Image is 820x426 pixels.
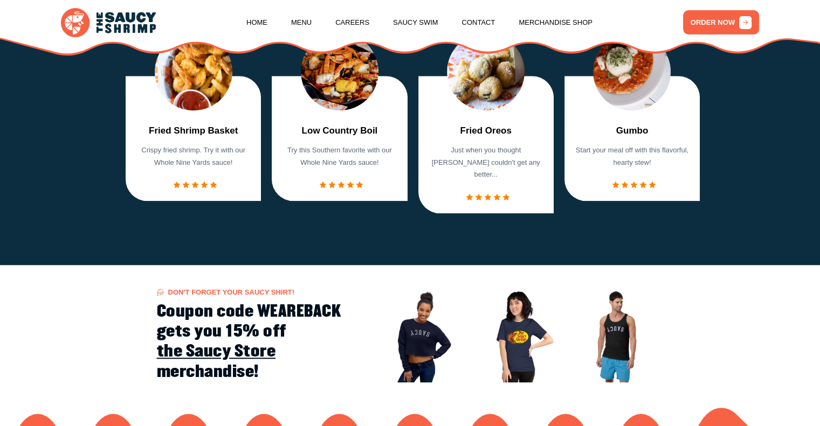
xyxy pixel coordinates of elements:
[291,2,312,43] a: Menu
[460,124,511,138] a: Fried Oreos
[135,144,252,169] p: Crispy fried shrimp. Try it with our Whole Nine Yards sauce!
[335,2,369,43] a: Careers
[157,289,295,296] span: Don't forget your Saucy Shirt!
[447,33,525,110] img: food Image
[302,124,378,138] a: Low Country Boil
[428,144,545,181] p: Just when you thought [PERSON_NAME] couldn't get any better...
[246,2,267,43] a: Home
[472,290,564,382] img: Image 2
[301,33,378,110] img: food Image
[393,2,438,43] a: Saucy Swim
[616,124,649,138] a: Gumbo
[683,10,759,34] a: ORDER NOW
[519,2,592,43] a: Merchandise Shop
[157,302,361,382] h2: Coupon code WEAREBACK gets you 15% off merchandise!
[157,341,276,361] a: the Saucy Store
[149,124,238,138] a: Fried Shrimp Basket
[126,33,261,201] div: 1 / 7
[418,33,554,213] div: 3 / 7
[571,290,663,382] img: Image 3
[155,33,232,110] img: food Image
[272,33,407,201] div: 2 / 7
[373,290,465,382] img: Image 1
[61,8,156,37] img: logo
[461,2,495,43] a: Contact
[574,144,691,169] p: Start your meal off with this flavorful, hearty stew!
[593,33,671,110] img: food Image
[564,33,700,201] div: 4 / 7
[281,144,398,169] p: Try this Southern favorite with our Whole Nine Yards sauce!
